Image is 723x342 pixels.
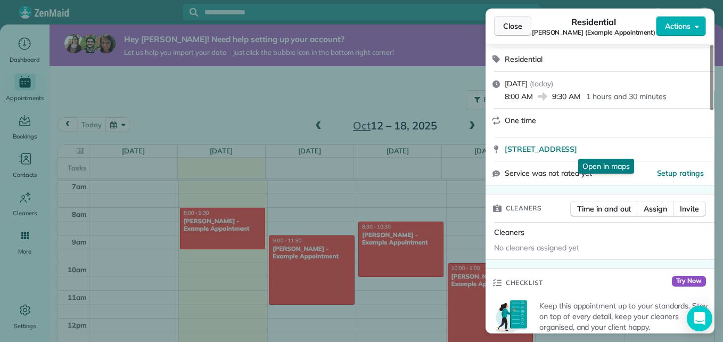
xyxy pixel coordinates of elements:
[680,203,699,214] span: Invite
[505,144,577,154] span: [STREET_ADDRESS]
[687,306,712,331] div: Open Intercom Messenger
[506,278,543,288] span: Checklist
[503,21,522,31] span: Close
[673,201,706,217] button: Invite
[552,91,580,102] span: 9:30 AM
[505,91,533,102] span: 8:00 AM
[505,168,592,179] span: Service was not rated yet
[637,201,674,217] button: Assign
[644,203,667,214] span: Assign
[494,227,524,237] span: Cleaners
[577,203,631,214] span: Time in and out
[494,243,579,253] span: No cleaners assigned yet
[586,91,666,102] p: 1 hours and 30 minutes
[570,201,638,217] button: Time in and out
[532,28,656,37] span: [PERSON_NAME] (Example Appointment)
[539,300,708,332] p: Keep this appointment up to your standards. Stay on top of every detail, keep your cleaners organ...
[505,54,543,64] span: Residential
[578,159,634,174] p: Open in maps
[571,15,617,28] span: Residential
[665,21,691,31] span: Actions
[657,168,704,178] button: Setup ratings
[505,116,536,125] span: One time
[505,79,528,88] span: [DATE]
[530,79,553,88] span: ( today )
[506,203,541,214] span: Cleaners
[672,276,706,287] span: Try Now
[494,16,531,36] button: Close
[505,144,708,154] a: [STREET_ADDRESS]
